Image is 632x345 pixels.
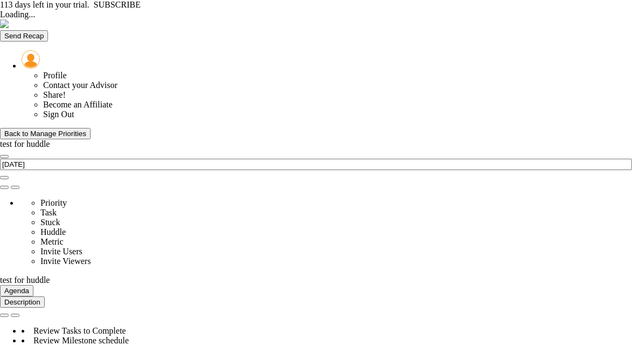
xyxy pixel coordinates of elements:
[40,218,60,227] span: Stuck
[43,80,118,90] span: Contact your Advisor
[43,71,67,80] span: Profile
[40,256,91,266] span: Invite Viewers
[43,90,66,99] span: Share!
[4,130,86,138] div: Back to Manage Priorities
[4,32,44,40] span: Send Recap
[22,50,40,69] img: 157261.Person.photo
[40,237,64,246] span: Metric
[40,208,57,217] span: Task
[43,100,113,109] span: Become an Affiliate
[43,110,74,119] span: Sign Out
[4,298,40,306] span: Description
[4,287,29,295] span: Agenda
[40,198,67,207] span: Priority
[22,326,632,336] div: Review Tasks to Complete
[40,227,66,236] span: Huddle
[40,247,83,256] span: Invite Users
